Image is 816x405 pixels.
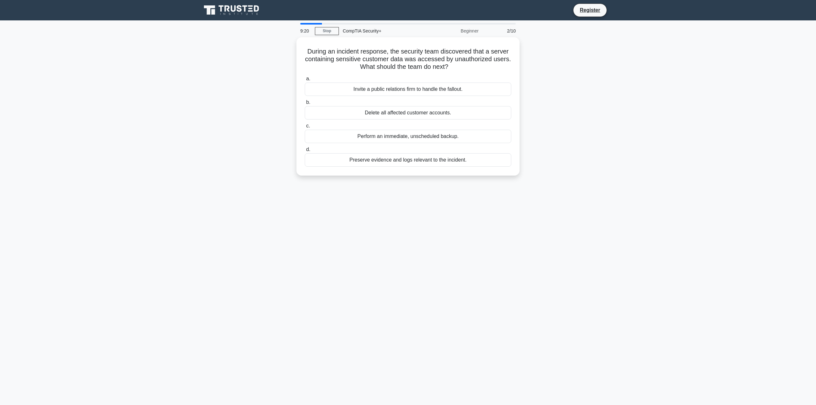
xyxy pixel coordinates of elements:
[305,106,511,119] div: Delete all affected customer accounts.
[306,76,310,81] span: a.
[482,25,520,37] div: 2/10
[305,130,511,143] div: Perform an immediate, unscheduled backup.
[306,147,310,152] span: d.
[306,123,310,128] span: c.
[426,25,482,37] div: Beginner
[315,27,339,35] a: Stop
[339,25,426,37] div: CompTIA Security+
[306,99,310,105] span: b.
[305,83,511,96] div: Invite a public relations firm to handle the fallout.
[304,47,512,71] h5: During an incident response, the security team discovered that a server containing sensitive cust...
[576,6,604,14] a: Register
[305,153,511,167] div: Preserve evidence and logs relevant to the incident.
[296,25,315,37] div: 9:20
